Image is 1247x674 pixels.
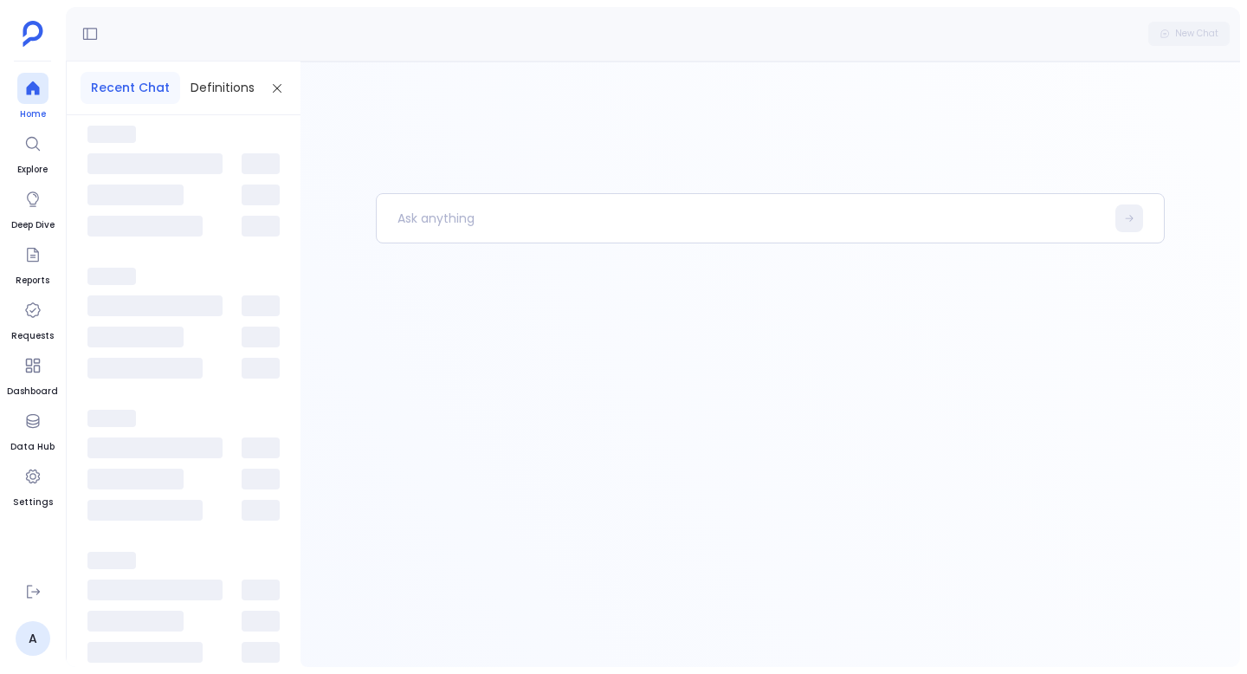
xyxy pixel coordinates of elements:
span: Home [17,107,48,121]
span: Deep Dive [11,218,55,232]
button: Definitions [180,72,265,104]
img: petavue logo [23,21,43,47]
span: Reports [16,274,49,288]
a: Data Hub [10,405,55,454]
span: Requests [11,329,54,343]
a: Settings [13,461,53,509]
span: Data Hub [10,440,55,454]
a: Home [17,73,48,121]
a: Dashboard [7,350,58,399]
span: Settings [13,496,53,509]
a: A [16,621,50,656]
button: Recent Chat [81,72,180,104]
a: Requests [11,295,54,343]
a: Reports [16,239,49,288]
span: Dashboard [7,385,58,399]
a: Explore [17,128,48,177]
a: Deep Dive [11,184,55,232]
span: Explore [17,163,48,177]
